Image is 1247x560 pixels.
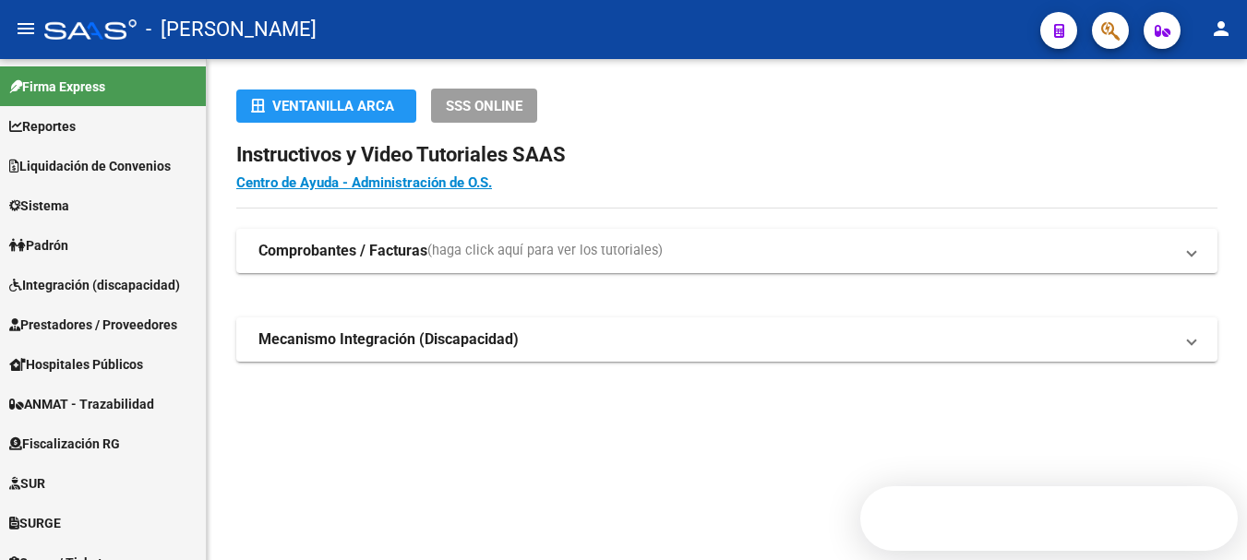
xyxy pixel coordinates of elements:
button: Ventanilla ARCA [236,89,416,123]
span: Liquidación de Convenios [9,156,171,176]
span: SURGE [9,513,61,533]
span: - [PERSON_NAME] [146,9,317,50]
span: Firma Express [9,77,105,97]
h2: Instructivos y Video Tutoriales SAAS [236,137,1217,173]
span: ANMAT - Trazabilidad [9,394,154,414]
iframe: Intercom live chat [1184,497,1229,542]
span: SSS ONLINE [446,98,522,114]
span: Prestadores / Proveedores [9,315,177,335]
iframe: Intercom live chat discovery launcher [860,486,1238,551]
span: Sistema [9,196,69,216]
strong: Comprobantes / Facturas [258,241,427,261]
div: Ventanilla ARCA [251,89,402,123]
strong: Mecanismo Integración (Discapacidad) [258,329,519,350]
span: Padrón [9,235,68,256]
mat-icon: menu [15,18,37,40]
mat-expansion-panel-header: Comprobantes / Facturas(haga click aquí para ver los tutoriales) [236,229,1217,273]
span: (haga click aquí para ver los tutoriales) [427,241,663,261]
mat-icon: person [1210,18,1232,40]
mat-expansion-panel-header: Mecanismo Integración (Discapacidad) [236,317,1217,362]
span: Integración (discapacidad) [9,275,180,295]
span: Fiscalización RG [9,434,120,454]
span: SUR [9,473,45,494]
button: SSS ONLINE [431,89,537,123]
a: Centro de Ayuda - Administración de O.S. [236,174,492,191]
span: Reportes [9,116,76,137]
span: Hospitales Públicos [9,354,143,375]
